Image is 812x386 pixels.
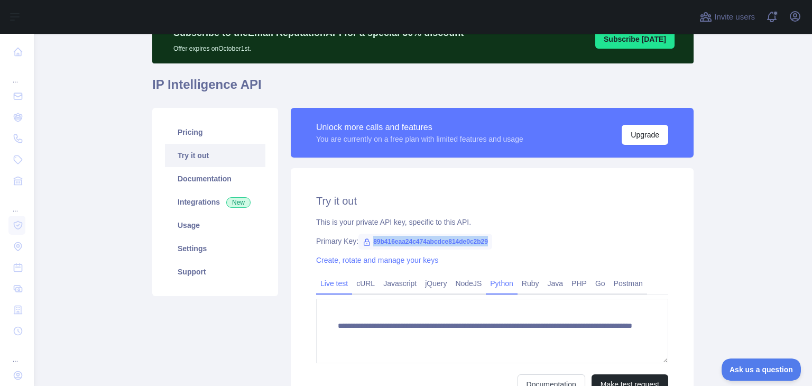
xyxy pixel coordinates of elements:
[352,275,379,292] a: cURL
[165,260,265,283] a: Support
[697,8,757,25] button: Invite users
[165,214,265,237] a: Usage
[316,194,668,208] h2: Try it out
[165,237,265,260] a: Settings
[421,275,451,292] a: jQuery
[451,275,486,292] a: NodeJS
[358,234,492,250] span: 89b416eaa24c474abcdce814de0c2b29
[316,134,523,144] div: You are currently on a free plan with limited features and usage
[165,167,265,190] a: Documentation
[165,121,265,144] a: Pricing
[316,275,352,292] a: Live test
[152,76,694,102] h1: IP Intelligence API
[379,275,421,292] a: Javascript
[543,275,568,292] a: Java
[610,275,647,292] a: Postman
[165,190,265,214] a: Integrations New
[316,256,438,264] a: Create, rotate and manage your keys
[8,192,25,214] div: ...
[518,275,543,292] a: Ruby
[226,197,251,208] span: New
[165,144,265,167] a: Try it out
[622,125,668,145] button: Upgrade
[722,359,801,381] iframe: Toggle Customer Support
[173,40,464,53] p: Offer expires on October 1st.
[316,121,523,134] div: Unlock more calls and features
[595,30,675,49] button: Subscribe [DATE]
[316,217,668,227] div: This is your private API key, specific to this API.
[591,275,610,292] a: Go
[8,343,25,364] div: ...
[714,11,755,23] span: Invite users
[567,275,591,292] a: PHP
[316,236,668,246] div: Primary Key:
[8,63,25,85] div: ...
[486,275,518,292] a: Python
